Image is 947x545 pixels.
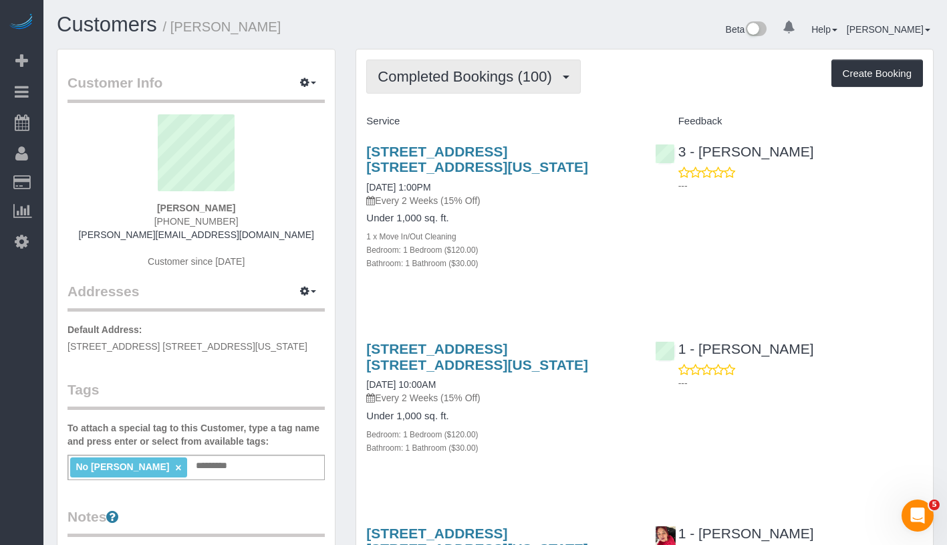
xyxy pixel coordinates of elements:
[67,421,325,448] label: To attach a special tag to this Customer, type a tag name and press enter or select from availabl...
[366,232,456,241] small: 1 x Move In/Out Cleaning
[154,216,239,227] span: [PHONE_NUMBER]
[726,24,767,35] a: Beta
[678,376,923,390] p: ---
[67,73,325,103] legend: Customer Info
[366,182,430,193] a: [DATE] 1:00PM
[366,379,436,390] a: [DATE] 10:00AM
[811,24,837,35] a: Help
[655,116,923,127] h4: Feedback
[378,68,558,85] span: Completed Bookings (100)
[57,13,157,36] a: Customers
[366,194,634,207] p: Every 2 Weeks (15% Off)
[148,256,245,267] span: Customer since [DATE]
[655,341,814,356] a: 1 - [PERSON_NAME]
[366,245,478,255] small: Bedroom: 1 Bedroom ($120.00)
[163,19,281,34] small: / [PERSON_NAME]
[366,116,634,127] h4: Service
[76,461,169,472] span: No [PERSON_NAME]
[366,341,588,372] a: [STREET_ADDRESS] [STREET_ADDRESS][US_STATE]
[366,144,588,175] a: [STREET_ADDRESS] [STREET_ADDRESS][US_STATE]
[366,430,478,439] small: Bedroom: 1 Bedroom ($120.00)
[366,60,581,94] button: Completed Bookings (100)
[175,462,181,473] a: ×
[655,526,814,541] a: 1 - [PERSON_NAME]
[847,24,930,35] a: [PERSON_NAME]
[67,380,325,410] legend: Tags
[745,21,767,39] img: New interface
[902,500,934,532] iframe: Intercom live chat
[366,391,634,405] p: Every 2 Weeks (15% Off)
[67,341,307,352] span: [STREET_ADDRESS] [STREET_ADDRESS][US_STATE]
[67,323,142,336] label: Default Address:
[929,500,940,510] span: 5
[366,213,634,224] h4: Under 1,000 sq. ft.
[8,13,35,32] img: Automaid Logo
[67,507,325,537] legend: Notes
[655,144,814,159] a: 3 - [PERSON_NAME]
[678,179,923,193] p: ---
[157,203,235,213] strong: [PERSON_NAME]
[831,60,923,88] button: Create Booking
[366,259,478,268] small: Bathroom: 1 Bathroom ($30.00)
[366,443,478,453] small: Bathroom: 1 Bathroom ($30.00)
[366,411,634,422] h4: Under 1,000 sq. ft.
[78,229,313,240] a: [PERSON_NAME][EMAIL_ADDRESS][DOMAIN_NAME]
